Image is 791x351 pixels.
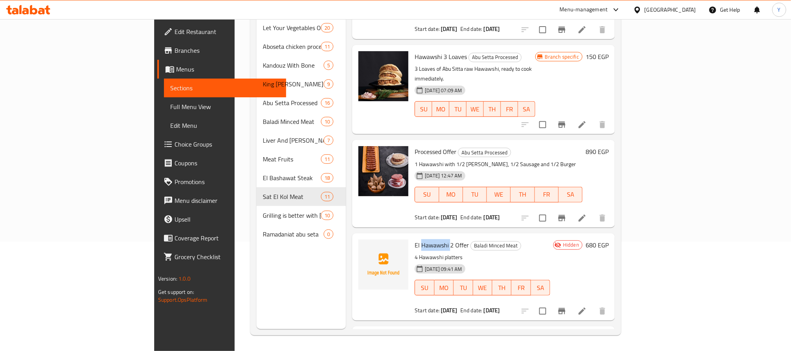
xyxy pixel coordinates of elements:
[263,98,321,107] span: Abu Setta Processed
[257,168,346,187] div: El Bashawat Steak18
[321,23,333,32] div: items
[501,101,518,117] button: FR
[531,280,550,295] button: SA
[484,101,501,117] button: TH
[175,215,280,224] span: Upsell
[470,104,481,115] span: WE
[175,233,280,243] span: Coverage Report
[263,154,321,164] span: Meat Fruits
[418,189,436,200] span: SU
[415,305,440,315] span: Start date:
[473,280,492,295] button: WE
[463,187,487,202] button: TU
[263,229,324,239] span: Ramadaniat abu seta
[593,209,612,227] button: delete
[471,241,521,250] span: Baladi Minced Meat
[577,213,587,223] a: Edit menu item
[415,146,456,158] span: Processed Offer
[476,282,489,294] span: WE
[560,5,608,14] div: Menu-management
[418,282,431,294] span: SU
[562,189,579,200] span: SA
[484,212,500,222] b: [DATE]
[460,305,482,315] span: End date:
[432,101,449,117] button: MO
[321,212,333,219] span: 10
[257,112,346,131] div: Baladi Minced Meat10
[175,177,280,186] span: Promotions
[157,172,286,191] a: Promotions
[358,240,408,290] img: El Hawawshi 2 Offer
[321,43,333,50] span: 11
[577,306,587,316] a: Edit menu item
[645,5,696,14] div: [GEOGRAPHIC_DATA]
[175,252,280,261] span: Grocery Checklist
[484,305,500,315] b: [DATE]
[175,158,280,168] span: Coupons
[164,116,286,135] a: Edit Menu
[263,23,321,32] div: Let Your Vegetables On Talabat And Your Meat On Abu Setta
[263,42,321,51] span: Aboseta chicken processed
[324,61,333,70] div: items
[593,302,612,321] button: delete
[257,187,346,206] div: Sat El Kol Meat11
[778,5,781,14] span: Y
[415,280,434,295] button: SU
[158,295,208,305] a: Support.OpsPlatform
[415,24,440,34] span: Start date:
[469,53,521,62] span: Abu Setta Processed
[487,187,511,202] button: WE
[415,64,535,84] p: 3 Loaves of Abu Sitta raw Hawawshi, ready to cook immediately.
[577,25,587,34] a: Edit menu item
[324,62,333,69] span: 5
[504,104,515,115] span: FR
[321,192,333,201] div: items
[175,27,280,36] span: Edit Restaurant
[263,117,321,126] span: Baladi Minced Meat
[415,212,440,222] span: Start date:
[257,206,346,225] div: Grilling is better with [PERSON_NAME]10
[324,231,333,238] span: 0
[586,51,609,62] h6: 150 EGP
[257,37,346,56] div: Aboseta chicken processed11
[490,189,508,200] span: WE
[263,136,324,145] div: Liver And Akkawi
[157,229,286,247] a: Coverage Report
[492,280,511,295] button: TH
[534,210,551,226] span: Select to update
[263,136,324,145] span: Liver And [PERSON_NAME]
[422,87,465,94] span: [DATE] 07:09 AM
[257,18,346,37] div: Let Your Vegetables On Talabat And Your Meat On Abu Setta20
[511,187,534,202] button: TH
[321,24,333,32] span: 20
[321,156,333,163] span: 11
[321,174,333,182] span: 18
[321,117,333,126] div: items
[415,253,550,262] p: 4 Hawawshi platters
[593,20,612,39] button: delete
[441,212,457,222] b: [DATE]
[321,99,333,107] span: 16
[324,137,333,144] span: 7
[170,102,280,111] span: Full Menu View
[454,280,473,295] button: TU
[158,274,177,284] span: Version:
[157,135,286,154] a: Choice Groups
[170,83,280,93] span: Sections
[415,159,583,169] p: 1 Hawawshi with 1/2 [PERSON_NAME], 1/2 Sausage and 1/2 Burger
[321,173,333,183] div: items
[324,136,333,145] div: items
[514,189,531,200] span: TH
[415,187,439,202] button: SU
[263,61,324,70] span: Kandouz With Bone
[552,302,571,321] button: Branch-specific-item
[257,225,346,244] div: Ramadaniat abu seta0
[438,282,451,294] span: MO
[324,229,333,239] div: items
[257,93,346,112] div: Abu Setta Processed16
[593,115,612,134] button: delete
[586,146,609,157] h6: 890 EGP
[321,42,333,51] div: items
